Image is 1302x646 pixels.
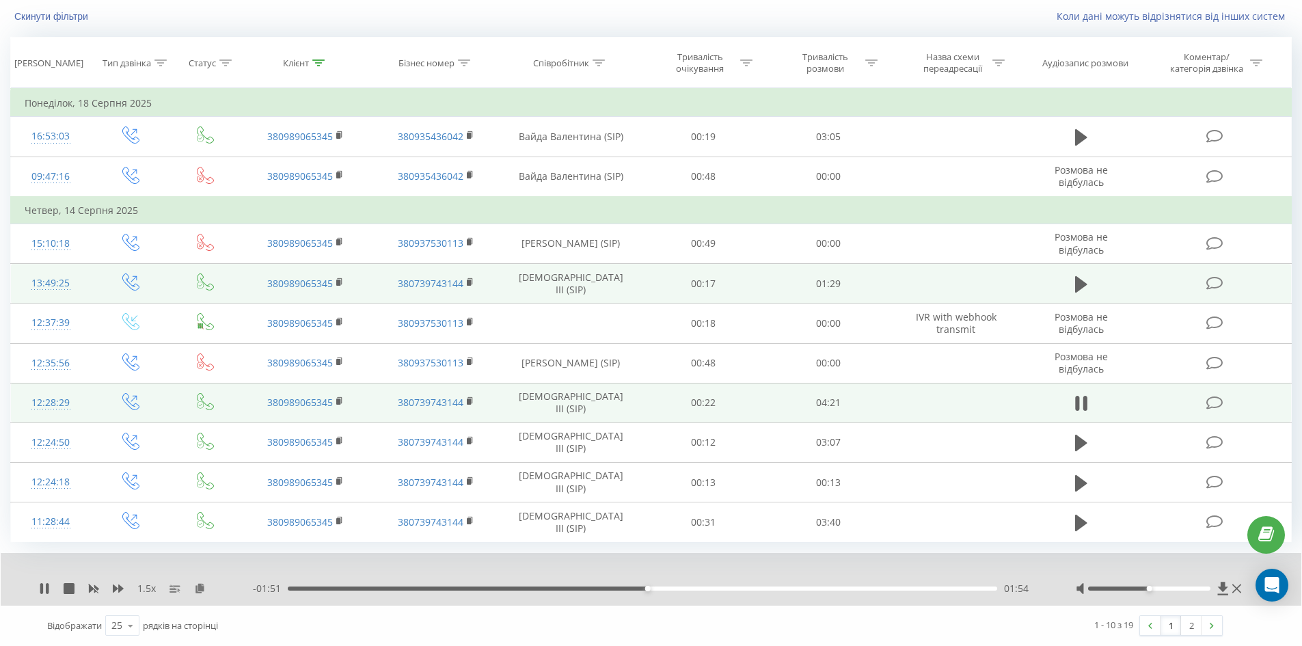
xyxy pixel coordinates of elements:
span: рядків на сторінці [143,619,218,632]
span: Розмова не відбулась [1055,310,1108,336]
td: [DEMOGRAPHIC_DATA] III (SIP) [501,383,641,422]
td: 00:13 [766,463,891,502]
a: 380989065345 [267,476,333,489]
a: 380989065345 [267,435,333,448]
td: Вайда Валентина (SIP) [501,117,641,157]
div: Тип дзвінка [103,57,151,69]
a: 380989065345 [267,170,333,183]
div: 12:28:29 [25,390,77,416]
td: 00:00 [766,157,891,197]
div: 13:49:25 [25,270,77,297]
a: 380739743144 [398,435,463,448]
div: [PERSON_NAME] [14,57,83,69]
td: 00:48 [641,343,766,383]
td: IVR with webhook transmit [891,304,1020,343]
div: Аудіозапис розмови [1042,57,1128,69]
div: 12:35:56 [25,350,77,377]
a: 380739743144 [398,515,463,528]
a: 380937530113 [398,356,463,369]
td: 03:05 [766,117,891,157]
td: 04:21 [766,383,891,422]
td: Понеділок, 18 Серпня 2025 [11,90,1292,117]
a: 380937530113 [398,317,463,329]
td: 00:00 [766,224,891,263]
a: 1 [1161,616,1181,635]
td: [DEMOGRAPHIC_DATA] III (SIP) [501,422,641,462]
td: [DEMOGRAPHIC_DATA] III (SIP) [501,463,641,502]
td: [DEMOGRAPHIC_DATA] III (SIP) [501,264,641,304]
a: 380937530113 [398,237,463,250]
a: 380989065345 [267,396,333,409]
td: 03:07 [766,422,891,462]
div: Тривалість розмови [789,51,862,75]
td: [DEMOGRAPHIC_DATA] III (SIP) [501,502,641,542]
div: Тривалість очікування [664,51,737,75]
div: 1 - 10 з 19 [1094,618,1133,632]
div: 11:28:44 [25,509,77,535]
td: [PERSON_NAME] (SIP) [501,224,641,263]
a: 380739743144 [398,277,463,290]
a: 380739743144 [398,396,463,409]
td: 00:13 [641,463,766,502]
a: 380935436042 [398,130,463,143]
span: - 01:51 [253,582,288,595]
td: 00:00 [766,343,891,383]
div: Бізнес номер [398,57,455,69]
td: 01:29 [766,264,891,304]
a: 380989065345 [267,515,333,528]
a: 380989065345 [267,237,333,250]
a: 380989065345 [267,130,333,143]
div: 12:24:50 [25,429,77,456]
div: 12:37:39 [25,310,77,336]
div: Назва схеми переадресації [916,51,989,75]
td: 00:12 [641,422,766,462]
span: Розмова не відбулась [1055,350,1108,375]
div: Accessibility label [1146,586,1152,591]
td: Вайда Валентина (SIP) [501,157,641,197]
a: 380989065345 [267,356,333,369]
a: 380989065345 [267,277,333,290]
td: 00:19 [641,117,766,157]
div: Коментар/категорія дзвінка [1167,51,1247,75]
div: 15:10:18 [25,230,77,257]
div: 09:47:16 [25,163,77,190]
span: 1.5 x [137,582,156,595]
div: 12:24:18 [25,469,77,496]
td: 00:00 [766,304,891,343]
div: 25 [111,619,122,632]
td: 00:17 [641,264,766,304]
div: Статус [189,57,216,69]
div: Open Intercom Messenger [1256,569,1288,602]
a: 380935436042 [398,170,463,183]
div: Співробітник [533,57,589,69]
a: 2 [1181,616,1202,635]
td: 00:48 [641,157,766,197]
span: Відображати [47,619,102,632]
td: 00:49 [641,224,766,263]
td: 03:40 [766,502,891,542]
a: 380989065345 [267,317,333,329]
td: 00:18 [641,304,766,343]
td: 00:22 [641,383,766,422]
td: 00:31 [641,502,766,542]
span: Розмова не відбулась [1055,230,1108,256]
div: Accessibility label [645,586,651,591]
span: Розмова не відбулась [1055,163,1108,189]
td: [PERSON_NAME] (SIP) [501,343,641,383]
button: Скинути фільтри [10,10,95,23]
td: Четвер, 14 Серпня 2025 [11,197,1292,224]
a: 380739743144 [398,476,463,489]
div: 16:53:03 [25,123,77,150]
span: 01:54 [1004,582,1029,595]
div: Клієнт [283,57,309,69]
a: Коли дані можуть відрізнятися вiд інших систем [1057,10,1292,23]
